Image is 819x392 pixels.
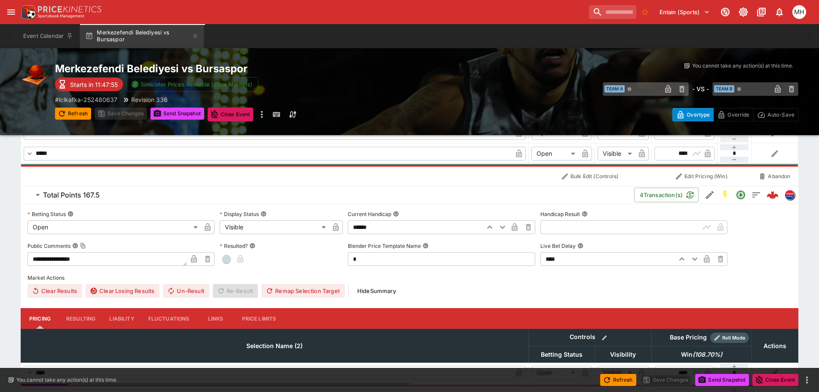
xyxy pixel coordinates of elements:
[38,14,84,18] img: Sportsbook Management
[3,4,19,20] button: open drawer
[261,284,345,298] button: Remap Selection Target
[540,242,576,250] p: Live Bet Delay
[43,191,100,200] h6: Total Points 167.5
[710,333,749,343] div: Show/hide Price Roll mode configuration.
[237,341,312,351] span: Selection Name (2)
[55,95,117,104] p: Copy To Clipboard
[531,349,592,360] span: Betting Status
[163,284,209,298] button: Un-Result
[150,108,204,120] button: Send Snapshot
[752,374,798,386] button: Close Event
[261,211,267,217] button: Display Status
[18,24,78,48] button: Event Calendar
[736,4,751,20] button: Toggle light/dark mode
[528,329,651,346] th: Controls
[28,284,82,298] button: Clear Results
[767,189,779,201] div: bc739496-0a13-4129-a195-b63b71e9f2cd
[654,5,715,19] button: Select Tenant
[80,24,204,48] button: Merkezefendi Belediyesi vs Bursaspor
[727,110,749,119] p: Override
[16,376,117,384] p: You cannot take any action(s) at this time.
[733,187,748,203] button: Open
[72,243,78,249] button: Public CommentsCopy To Clipboard
[86,284,160,298] button: Clear Losing Results
[654,170,749,183] button: Edit Pricing (Win)
[589,5,636,19] input: search
[754,170,795,183] button: Abandon
[785,190,795,200] div: lclkafka
[249,243,255,249] button: Resulted?
[719,334,749,342] span: Roll Mode
[28,210,66,218] p: Betting Status
[718,4,733,20] button: Connected to PK
[352,284,401,298] button: HideSummary
[213,284,258,298] span: Re-Result
[28,220,201,234] div: Open
[220,220,329,234] div: Visible
[772,4,787,20] button: Notifications
[348,242,421,250] p: Blender Price Template Name
[126,77,258,92] button: Simulator Prices Available (Core Markets)
[59,308,102,329] button: Resulting
[423,243,429,249] button: Blender Price Template Name
[257,108,267,121] button: more
[604,85,625,93] span: Team A
[687,110,710,119] p: Overtype
[748,187,764,203] button: Totals
[790,3,809,22] button: Michael Hutchinson
[393,211,399,217] button: Current Handicap
[601,349,645,360] span: Visibility
[672,349,732,360] span: Win(108.70%)
[531,170,649,183] button: Bulk Edit (Controls)
[80,243,86,249] button: Copy To Clipboard
[598,366,635,380] div: Visible
[220,242,248,250] p: Resulted?
[196,308,235,329] button: Links
[19,3,36,21] img: PriceKinetics Logo
[754,4,769,20] button: Documentation
[600,374,636,386] button: Refresh
[692,84,709,93] h6: - VS -
[753,108,798,121] button: Auto-Save
[785,190,794,200] img: lclkafka
[672,108,714,121] button: Overtype
[531,147,578,161] div: Open
[702,187,718,203] button: Edit Detail
[55,108,91,120] button: Refresh
[713,108,753,121] button: Override
[802,375,812,385] button: more
[736,190,746,200] svg: Open
[70,80,118,89] p: Starts in 11:47:55
[752,329,798,362] th: Actions
[692,62,793,70] p: You cannot take any action(s) at this time.
[531,366,578,380] div: Open
[582,211,588,217] button: Handicap Result
[638,5,652,19] button: No Bookmarks
[634,188,699,202] button: 4Transaction(s)
[235,308,283,329] button: Price Limits
[67,211,74,217] button: Betting Status
[792,5,806,19] div: Michael Hutchinson
[693,349,722,360] em: ( 108.70 %)
[695,374,749,386] button: Send Snapshot
[540,210,580,218] p: Handicap Result
[102,308,141,329] button: Liability
[767,110,794,119] p: Auto-Save
[718,187,733,203] button: SGM Enabled
[714,85,734,93] span: Team B
[666,332,710,343] div: Base Pricing
[38,6,101,12] img: PriceKinetics
[55,62,427,75] h2: Copy To Clipboard
[577,243,583,249] button: Live Bet Delay
[141,308,196,329] button: Fluctuations
[21,308,59,329] button: Pricing
[28,242,71,250] p: Public Comments
[599,332,610,343] button: Bulk edit
[767,189,779,201] img: logo-cerberus--red.svg
[220,210,259,218] p: Display Status
[28,271,791,284] label: Market Actions
[598,147,635,161] div: Visible
[348,210,391,218] p: Current Handicap
[21,186,634,204] button: Total Points 167.5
